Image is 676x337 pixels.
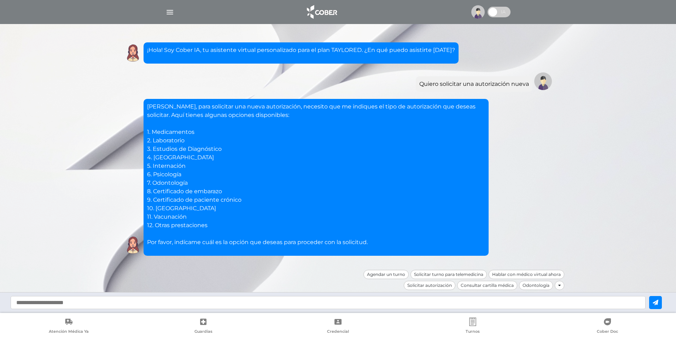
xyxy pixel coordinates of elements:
span: Cober Doc [597,329,618,335]
div: Consultar cartilla médica [457,281,517,290]
a: Cober Doc [540,318,675,336]
div: Odontología [519,281,553,290]
img: Cober_menu-lines-white.svg [165,8,174,17]
span: Guardias [194,329,212,335]
div: Agendar un turno [363,270,409,279]
img: profile-placeholder.svg [471,5,485,19]
a: Guardias [136,318,271,336]
img: logo_cober_home-white.png [303,4,340,20]
span: Atención Médica Ya [49,329,89,335]
img: Cober IA [124,236,142,254]
p: [PERSON_NAME], para solicitar una nueva autorización, necesito que me indiques el tipo de autoriz... [147,102,485,247]
a: Turnos [405,318,540,336]
a: Credencial [271,318,406,336]
div: Solicitar turno para telemedicina [410,270,487,279]
span: Credencial [327,329,349,335]
div: Quiero solicitar una autorización nueva [419,80,529,88]
div: Solicitar autorización [404,281,455,290]
div: Hablar con médico virtual ahora [489,270,564,279]
img: Cober IA [124,44,142,62]
a: Atención Médica Ya [1,318,136,336]
img: Tu imagen [534,72,552,90]
p: ¡Hola! Soy Cober IA, tu asistente virtual personalizado para el plan TAYLORED. ¿En qué puedo asis... [147,46,455,54]
span: Turnos [466,329,480,335]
